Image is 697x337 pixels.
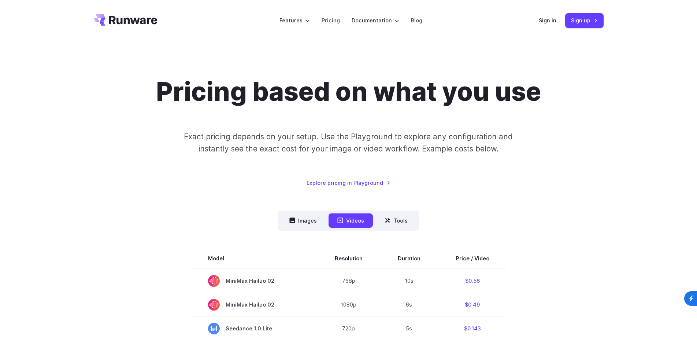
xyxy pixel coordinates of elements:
a: Explore pricing in Playground [307,179,390,187]
th: Model [190,248,317,269]
td: 6s [380,293,438,316]
span: Seedance 1.0 Lite [208,323,300,334]
button: Images [281,213,326,228]
label: Documentation [352,16,399,25]
th: Resolution [317,248,380,269]
a: Go to / [94,14,157,26]
span: MiniMax Hailuo 02 [208,275,300,287]
label: Features [279,16,310,25]
button: Videos [329,213,373,228]
td: 768p [317,269,380,293]
p: Exact pricing depends on your setup. Use the Playground to explore any configuration and instantl... [170,131,527,155]
h1: Pricing based on what you use [156,76,541,107]
a: Sign up [565,13,604,28]
td: $0.49 [438,293,507,316]
a: Sign in [539,16,556,25]
a: Pricing [322,16,340,25]
span: MiniMax Hailuo 02 [208,299,300,311]
button: Tools [376,213,416,228]
th: Duration [380,248,438,269]
td: 10s [380,269,438,293]
td: $0.56 [438,269,507,293]
td: 1080p [317,293,380,316]
a: Blog [411,16,422,25]
th: Price / Video [438,248,507,269]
